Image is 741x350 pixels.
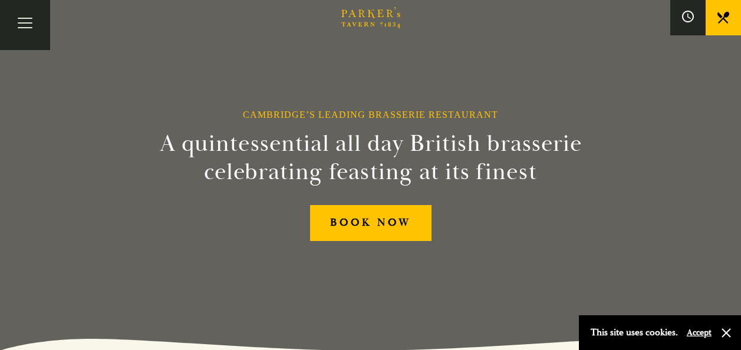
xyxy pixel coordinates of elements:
[720,327,732,339] button: Close and accept
[687,327,712,338] button: Accept
[243,109,498,120] h1: Cambridge’s Leading Brasserie Restaurant
[102,130,640,186] h2: A quintessential all day British brasserie celebrating feasting at its finest
[591,324,678,341] p: This site uses cookies.
[310,205,432,241] a: BOOK NOW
